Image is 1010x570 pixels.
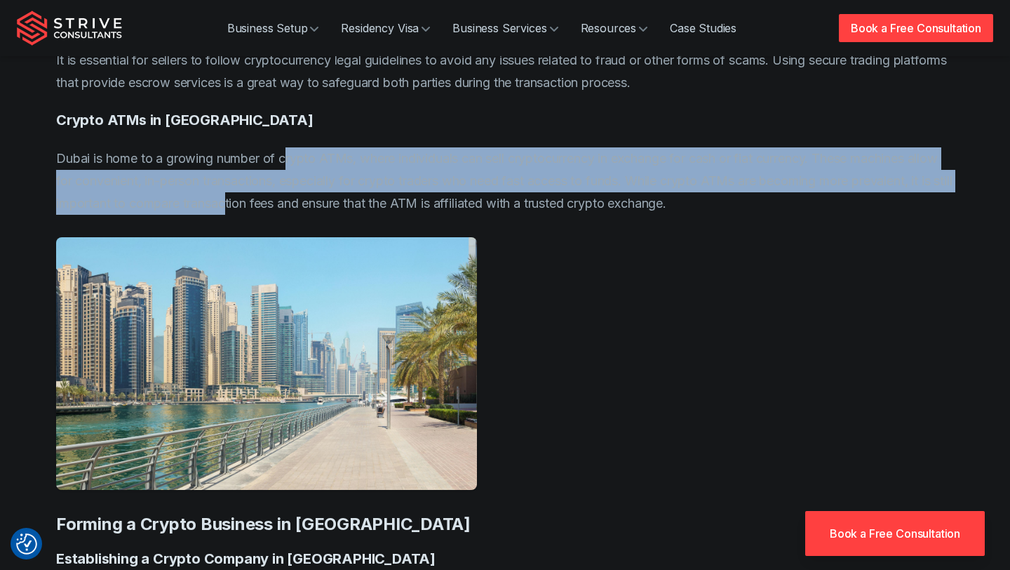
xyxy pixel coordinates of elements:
[805,511,985,556] a: Book a Free Consultation
[56,111,954,131] h4: Crypto ATMs in [GEOGRAPHIC_DATA]
[56,237,477,490] img: crypto exchange
[659,14,748,42] a: Case Studies
[17,11,122,46] img: Strive Consultants
[56,49,954,94] p: It is essential for sellers to follow cryptocurrency legal guidelines to avoid any issues related...
[16,533,37,555] button: Consent Preferences
[570,14,659,42] a: Resources
[839,14,993,42] a: Book a Free Consultation
[56,512,954,536] h3: Forming a Crypto Business in [GEOGRAPHIC_DATA]
[216,14,330,42] a: Business Setup
[330,14,441,42] a: Residency Visa
[441,14,569,42] a: Business Services
[56,147,954,215] p: Dubai is home to a growing number of crypto ATMs, where individuals can sell cryptocurrency in ex...
[56,550,954,569] h4: Establishing a Crypto Company in [GEOGRAPHIC_DATA]
[16,533,37,555] img: Revisit consent button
